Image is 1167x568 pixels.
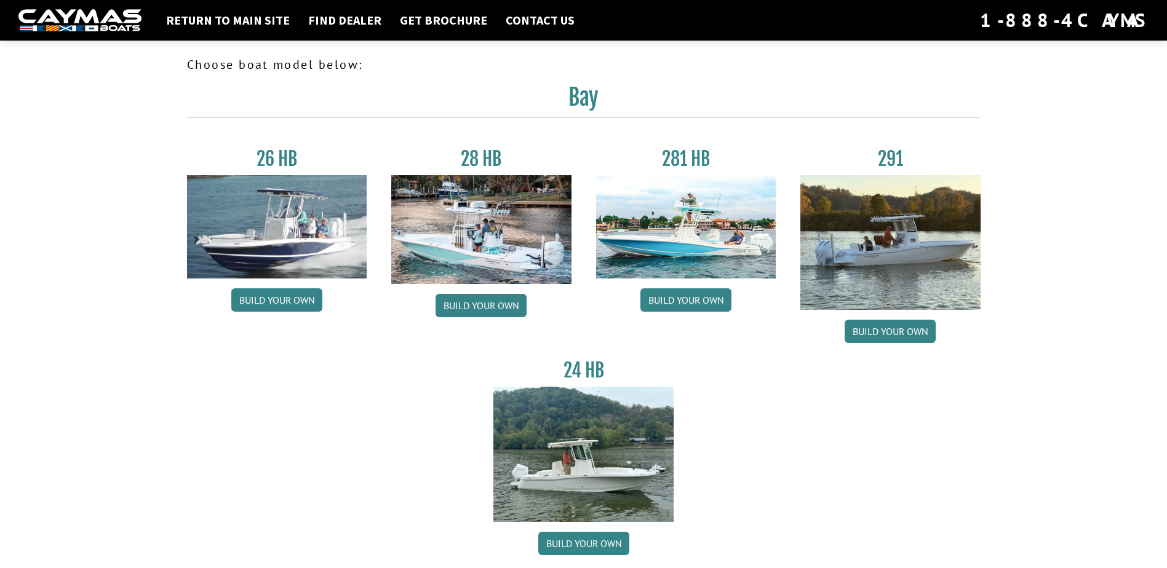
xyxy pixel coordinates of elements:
h3: 28 HB [391,148,572,170]
img: 26_new_photo_resized.jpg [187,175,367,278]
img: 28_hb_thumbnail_for_caymas_connect.jpg [391,175,572,284]
p: Choose boat model below: [187,55,981,74]
img: white-logo-c9c8dbefe5ff5ceceb0f0178aa75bf4bb51f6bca0971e226c86eb53dfe498488.png [18,9,141,32]
img: 291_Thumbnail.jpg [800,175,981,310]
a: Find Dealer [302,12,388,28]
h2: Bay [187,84,981,118]
a: Build your own [845,320,936,343]
h3: 281 HB [596,148,776,170]
a: Contact Us [500,12,581,28]
img: 24_HB_thumbnail.jpg [493,387,674,521]
a: Build your own [231,288,322,312]
a: Build your own [640,288,731,312]
a: Build your own [436,294,527,317]
a: Return to main site [160,12,296,28]
h3: 24 HB [493,359,674,382]
a: Get Brochure [394,12,493,28]
div: 1-888-4CAYMAS [980,7,1149,34]
img: 28-hb-twin.jpg [596,175,776,278]
a: Build your own [538,532,629,555]
h3: 26 HB [187,148,367,170]
h3: 291 [800,148,981,170]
